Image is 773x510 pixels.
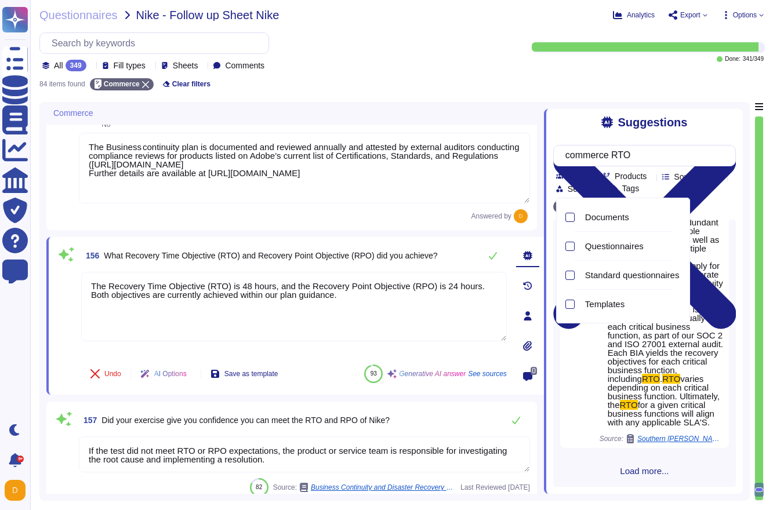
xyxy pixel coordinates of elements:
[585,299,680,309] div: Templates
[531,367,537,375] span: 0
[620,400,638,410] mark: RTO
[225,61,264,70] span: Comments
[101,416,390,425] span: Did your exercise give you confidence you can meet the RTO and RPO of Nike?
[585,270,680,280] span: Standard questionnaires
[172,81,211,88] span: Clear filters
[560,145,724,166] input: Search by keywords
[81,272,507,341] textarea: The Recovery Time Objective (RTO) is 48 hours, and the Recovery Point Objective (RPO) is 24 hours...
[79,436,530,472] textarea: If the test did not meet RTO or RPO expectations, the product or service team is responsible for ...
[585,212,680,223] div: Documents
[553,467,736,475] span: Load more...
[627,12,655,19] span: Analytics
[743,56,764,62] span: 341 / 349
[585,241,680,252] div: Questionnaires
[468,370,507,377] span: See sources
[201,362,288,385] button: Save as template
[79,133,530,203] textarea: The Business continuity plan is documented and reviewed annually and attested by external auditor...
[224,370,278,377] span: Save as template
[371,370,377,377] span: 93
[580,204,684,230] div: Documents
[662,374,680,384] mark: RTO
[2,478,34,503] button: user
[104,370,121,377] span: Undo
[114,61,146,70] span: Fill types
[608,374,720,410] span: varies depending on each critical business function. Ultimately, the
[39,81,85,88] div: 84 items found
[733,12,757,19] span: Options
[17,456,24,462] div: 9+
[5,480,26,501] img: user
[460,484,530,491] span: Last Reviewed [DATE]
[104,81,140,88] span: Commerce
[173,61,198,70] span: Sheets
[81,252,99,260] span: 156
[104,251,437,260] span: What Recovery Time Objective (RTO) and Recovery Point Objective (RPO) did you achieve?
[256,484,262,490] span: 82
[311,484,456,491] span: Business Continuity and Disaster Recovery Program Overview [DATE]
[46,33,268,53] input: Search by keywords
[79,416,97,424] span: 157
[399,370,466,377] span: Generative AI answer
[608,400,714,427] span: for a given critical business functions will align with any applicable SLA'S.
[585,299,625,309] span: Templates
[154,370,187,377] span: AI Options
[580,233,684,259] div: Questionnaires
[273,483,456,492] span: Source:
[725,56,741,62] span: Done:
[600,434,724,443] span: Source:
[39,9,118,21] span: Questionnaires
[642,374,660,384] mark: RTO
[66,60,86,71] div: 349
[53,109,93,117] span: Commerce
[585,241,644,252] span: Questionnaires
[613,10,655,20] button: Analytics
[580,262,684,288] div: Standard questionnaires
[680,12,701,19] span: Export
[637,435,724,442] span: Southern [PERSON_NAME] Wine & Spirits / TPRM Questionnaire from SGWS
[580,291,684,317] div: Templates
[514,209,528,223] img: user
[54,61,63,70] span: All
[471,213,511,220] span: Answered by
[660,374,662,384] span: .
[81,362,130,385] button: Undo
[585,212,629,223] span: Documents
[136,9,280,21] span: Nike - Follow up Sheet Nike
